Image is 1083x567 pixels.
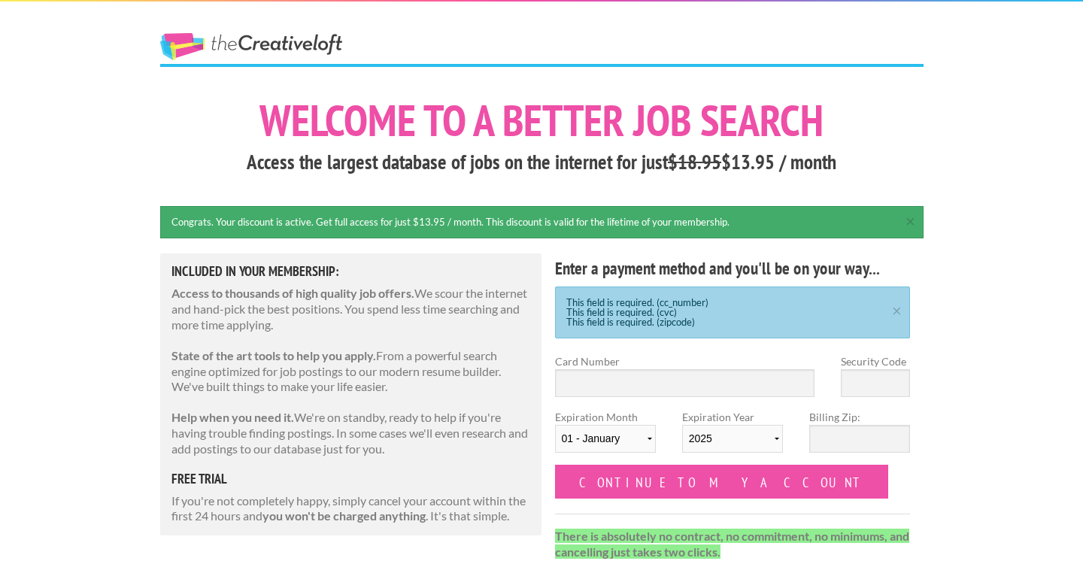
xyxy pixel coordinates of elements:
[555,465,889,499] input: Continue to my account
[171,286,531,332] p: We scour the internet and hand-pick the best positions. You spend less time searching and more ti...
[809,409,910,425] label: Billing Zip:
[555,353,815,369] label: Card Number
[171,286,414,300] strong: Access to thousands of high quality job offers.
[171,348,531,395] p: From a powerful search engine optimized for job postings to our modern resume builder. We've buil...
[901,214,920,224] a: ×
[171,410,294,424] strong: Help when you need it.
[555,256,911,280] h4: Enter a payment method and you'll be on your way...
[160,148,924,177] h3: Access the largest database of jobs on the internet for just $13.95 / month
[171,493,531,525] p: If you're not completely happy, simply cancel your account within the first 24 hours and . It's t...
[262,508,426,523] strong: you won't be charged anything
[887,304,906,314] a: ×
[171,265,531,278] h5: Included in Your Membership:
[682,425,783,453] select: Expiration Year
[555,409,656,465] label: Expiration Month
[841,353,910,369] label: Security Code
[555,287,911,338] div: This field is required. (cc_number) This field is required. (cvc) This field is required. (zipcode)
[171,472,531,486] h5: free trial
[171,410,531,456] p: We're on standby, ready to help if you're having trouble finding postings. In some cases we'll ev...
[555,425,656,453] select: Expiration Month
[555,529,909,559] strong: There is absolutely no contract, no commitment, no minimums, and cancelling just takes two clicks.
[160,206,924,238] div: Congrats. Your discount is active. Get full access for just $13.95 / month. This discount is vali...
[171,348,376,362] strong: State of the art tools to help you apply.
[682,409,783,465] label: Expiration Year
[160,99,924,142] h1: Welcome to a better job search
[668,149,721,174] del: $18.95
[160,33,342,60] a: The Creative Loft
